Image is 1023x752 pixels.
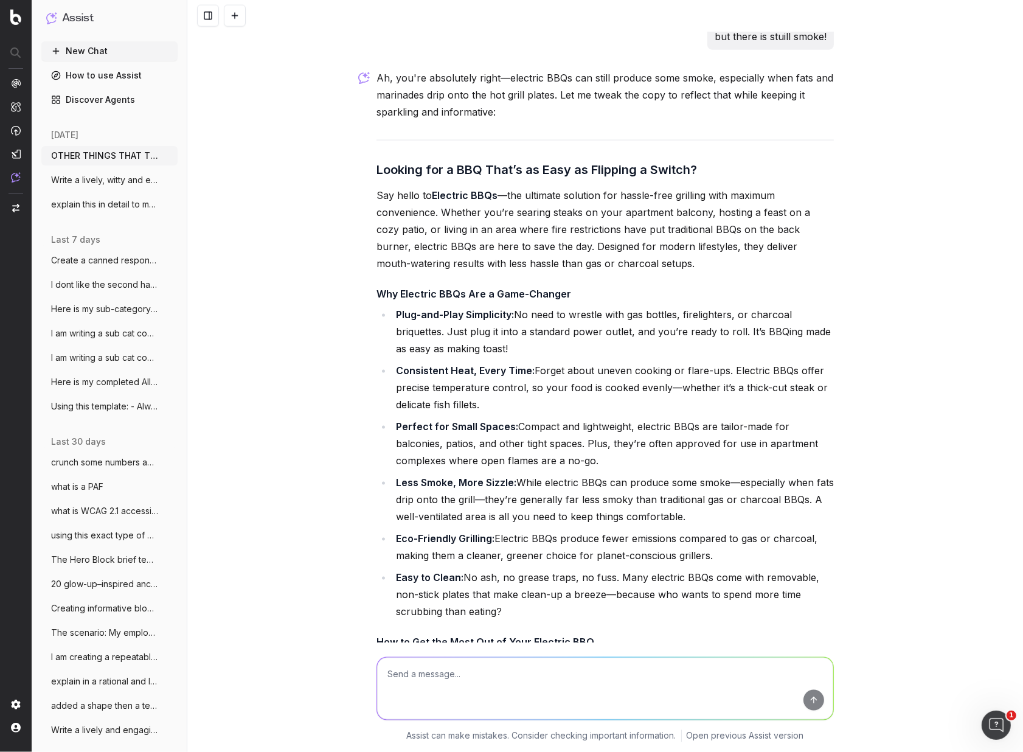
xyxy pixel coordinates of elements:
span: I am creating a repeatable prompt to gen [51,651,158,663]
img: Activation [11,125,21,136]
h1: Assist [62,10,94,27]
img: Setting [11,700,21,709]
button: I am writing a sub cat content creation [41,348,178,367]
button: what is a PAF [41,477,178,496]
button: Creating informative block (of this leng [41,599,178,618]
button: Create a canned response from online fra [41,251,178,270]
strong: Electric BBQs [432,189,498,201]
li: Forget about uneven cooking or flare-ups. Electric BBQs offer precise temperature control, so you... [392,362,834,413]
li: Compact and lightweight, electric BBQs are tailor-made for balconies, patios, and other tight spa... [392,418,834,469]
span: explain this in detail to me (ecommerce [51,198,158,211]
li: No ash, no grease traps, no fuss. Many electric BBQs come with removable, non-stick plates that m... [392,569,834,620]
strong: Eco-Friendly Grilling: [396,532,494,545]
span: [DATE] [51,129,78,141]
span: Using this template: - Always use simple [51,400,158,413]
span: I dont like the second half of this sent [51,279,158,291]
span: OTHER THINGS THAT TIE IN WITH THIS AUSSI [51,150,158,162]
h4: How to Get the Most Out of Your Electric BBQ [376,635,834,649]
button: New Chat [41,41,178,61]
strong: Perfect for Small Spaces: [396,420,518,433]
iframe: Intercom live chat [982,711,1011,740]
li: Electric BBQs produce fewer emissions compared to gas or charcoal, making them a cleaner, greener... [392,530,834,564]
span: I am writing a sub cat content creation [51,352,158,364]
button: added a shape then a text box within on [41,696,178,715]
button: Here is my sub-category content brief fo [41,299,178,319]
button: crunch some numbers and gather data to g [41,453,178,472]
button: Here is my completed All BBQs content pa [41,372,178,392]
img: Studio [11,149,21,159]
img: Switch project [12,204,19,212]
button: OTHER THINGS THAT TIE IN WITH THIS AUSSI [41,146,178,165]
strong: Consistent Heat, Every Time: [396,364,535,377]
span: last 30 days [51,436,106,448]
button: explain this in detail to me (ecommerce [41,195,178,214]
img: Intelligence [11,102,21,112]
img: My account [11,723,21,733]
button: The Hero Block brief template Engaging [41,550,178,569]
button: what is WCAG 2.1 accessibility requireme [41,501,178,521]
li: While electric BBQs can produce some smoke—especially when fats drip onto the grill—they’re gener... [392,474,834,525]
span: what is a PAF [51,481,103,493]
h3: Looking for a BBQ That’s as Easy as Flipping a Switch? [376,160,834,179]
span: explain in a rational and logical manner [51,675,158,688]
span: 1 [1007,711,1016,720]
strong: Less Smoke, More Sizzle: [396,476,516,489]
button: 20 glow-up–inspired anchor text lines fo [41,574,178,594]
p: Say hello to —the ultimate solution for hassle-free grilling with maximum convenience. Whether yo... [376,187,834,272]
span: I am writing a sub cat content creation [51,327,158,339]
a: How to use Assist [41,66,178,85]
span: Creating informative block (of this leng [51,602,158,614]
span: The Hero Block brief template Engaging [51,554,158,566]
img: Analytics [11,78,21,88]
li: No need to wrestle with gas bottles, firelighters, or charcoal briquettes. Just plug it into a st... [392,306,834,357]
span: The scenario: My employee is on to a sec [51,627,158,639]
p: but there is stuill smoke! [715,28,827,45]
span: Write a lively and engaging metadescript [51,724,158,736]
button: Assist [46,10,173,27]
span: last 7 days [51,234,100,246]
button: Using this template: - Always use simple [41,397,178,416]
img: Botify assist logo [358,72,370,84]
button: explain in a rational and logical manner [41,672,178,691]
span: Create a canned response from online fra [51,254,158,266]
button: I am creating a repeatable prompt to gen [41,647,178,667]
span: what is WCAG 2.1 accessibility requireme [51,505,158,517]
span: Here is my completed All BBQs content pa [51,376,158,388]
span: Write a lively, witty and engaging meta [51,174,158,186]
span: crunch some numbers and gather data to g [51,456,158,468]
strong: Easy to Clean: [396,571,463,583]
button: I dont like the second half of this sent [41,275,178,294]
a: Discover Agents [41,90,178,110]
p: Ah, you're absolutely right—electric BBQs can still produce some smoke, especially when fats and ... [376,69,834,120]
strong: Plug-and-Play Simplicity: [396,308,514,321]
span: using this exact type of content templat [51,529,158,541]
span: Here is my sub-category content brief fo [51,303,158,315]
span: 20 glow-up–inspired anchor text lines fo [51,578,158,590]
button: using this exact type of content templat [41,526,178,545]
button: I am writing a sub cat content creation [41,324,178,343]
img: Botify logo [10,9,21,25]
button: The scenario: My employee is on to a sec [41,623,178,642]
img: Assist [46,12,57,24]
a: Open previous Assist version [687,730,804,742]
p: Assist can make mistakes. Consider checking important information. [407,730,676,742]
button: Write a lively and engaging metadescript [41,720,178,740]
button: Write a lively, witty and engaging meta [41,170,178,190]
h4: Why Electric BBQs Are a Game-Changer [376,287,834,301]
span: added a shape then a text box within on [51,700,158,712]
img: Assist [11,172,21,183]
